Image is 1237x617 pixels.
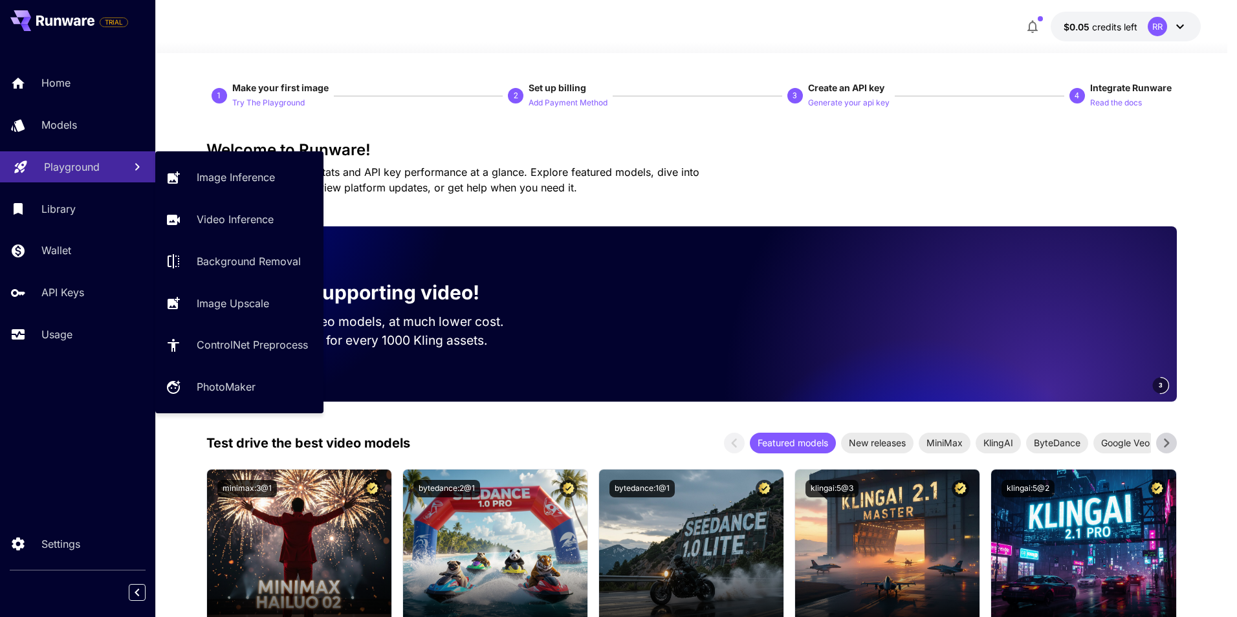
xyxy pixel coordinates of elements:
p: Playground [44,159,100,175]
a: Background Removal [155,246,323,277]
p: Settings [41,536,80,552]
button: $0.05 [1051,12,1201,41]
p: 3 [793,90,797,102]
span: MiniMax [919,436,970,449]
p: Usage [41,327,72,342]
button: klingai:5@2 [1002,480,1055,497]
p: Try The Playground [232,97,305,109]
span: TRIAL [100,17,127,27]
span: credits left [1092,21,1137,32]
a: Image Upscale [155,287,323,319]
span: 3 [1159,380,1163,390]
span: Set up billing [529,82,586,93]
p: 4 [1075,90,1079,102]
button: Certified Model – Vetted for best performance and includes a commercial license. [560,480,577,497]
span: ByteDance [1026,436,1088,449]
p: Read the docs [1090,97,1142,109]
span: Make your first image [232,82,329,93]
p: 2 [514,90,518,102]
span: Check out your usage stats and API key performance at a glance. Explore featured models, dive int... [206,166,699,194]
button: bytedance:2@1 [413,480,480,497]
span: New releases [841,436,914,449]
a: Video Inference [155,204,323,235]
span: Google Veo [1093,436,1157,449]
p: Save up to $500 for every 1000 Kling assets. [227,331,529,350]
p: 1 [217,90,221,102]
span: Integrate Runware [1090,82,1172,93]
button: Collapse sidebar [129,584,146,601]
span: KlingAI [976,436,1021,449]
p: Image Inference [197,169,275,185]
span: Create an API key [808,82,884,93]
button: klingai:5@3 [805,480,859,497]
button: minimax:3@1 [217,480,277,497]
p: Test drive the best video models [206,433,410,453]
a: ControlNet Preprocess [155,329,323,361]
p: Run the best video models, at much lower cost. [227,312,529,331]
button: Certified Model – Vetted for best performance and includes a commercial license. [364,480,381,497]
p: Models [41,117,77,133]
a: PhotoMaker [155,371,323,403]
div: RR [1148,17,1167,36]
p: Add Payment Method [529,97,608,109]
button: Certified Model – Vetted for best performance and includes a commercial license. [756,480,773,497]
p: Generate your api key [808,97,890,109]
span: $0.05 [1064,21,1092,32]
span: Add your payment card to enable full platform functionality. [100,14,128,30]
p: Video Inference [197,211,274,227]
p: API Keys [41,285,84,300]
a: Image Inference [155,162,323,193]
p: Library [41,201,76,217]
p: Background Removal [197,254,301,269]
button: bytedance:1@1 [609,480,675,497]
p: Wallet [41,243,71,258]
p: Now supporting video! [263,278,479,307]
p: Home [41,75,71,91]
p: Image Upscale [197,296,269,311]
button: Certified Model – Vetted for best performance and includes a commercial license. [1148,480,1166,497]
div: $0.05 [1064,20,1137,34]
button: Certified Model – Vetted for best performance and includes a commercial license. [952,480,969,497]
span: Featured models [750,436,836,449]
p: PhotoMaker [197,379,256,395]
div: Collapse sidebar [138,581,155,604]
p: ControlNet Preprocess [197,337,308,352]
h3: Welcome to Runware! [206,141,1177,159]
